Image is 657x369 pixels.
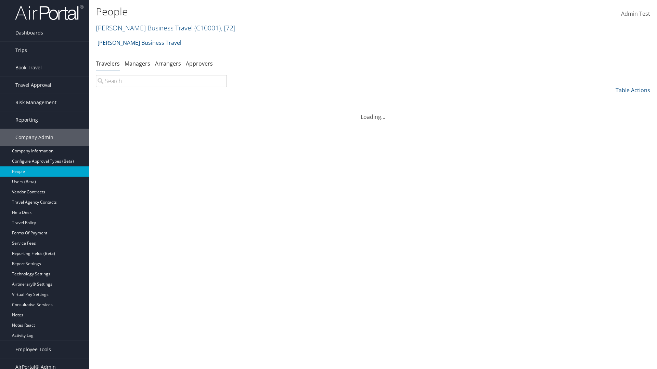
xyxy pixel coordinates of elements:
a: [PERSON_NAME] Business Travel [98,36,181,50]
span: Trips [15,42,27,59]
span: Dashboards [15,24,43,41]
img: airportal-logo.png [15,4,83,20]
a: [PERSON_NAME] Business Travel [96,23,235,32]
span: ( C10001 ) [194,23,221,32]
div: Loading... [96,105,650,121]
a: Admin Test [621,3,650,25]
a: Travelers [96,60,120,67]
span: Company Admin [15,129,53,146]
a: Arrangers [155,60,181,67]
span: Travel Approval [15,77,51,94]
span: Book Travel [15,59,42,76]
span: Reporting [15,111,38,128]
a: Approvers [186,60,213,67]
span: Risk Management [15,94,56,111]
span: Admin Test [621,10,650,17]
span: , [ 72 ] [221,23,235,32]
a: Table Actions [616,86,650,94]
span: Employee Tools [15,341,51,358]
h1: People [96,4,465,19]
input: Search [96,75,227,87]
a: Managers [125,60,150,67]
